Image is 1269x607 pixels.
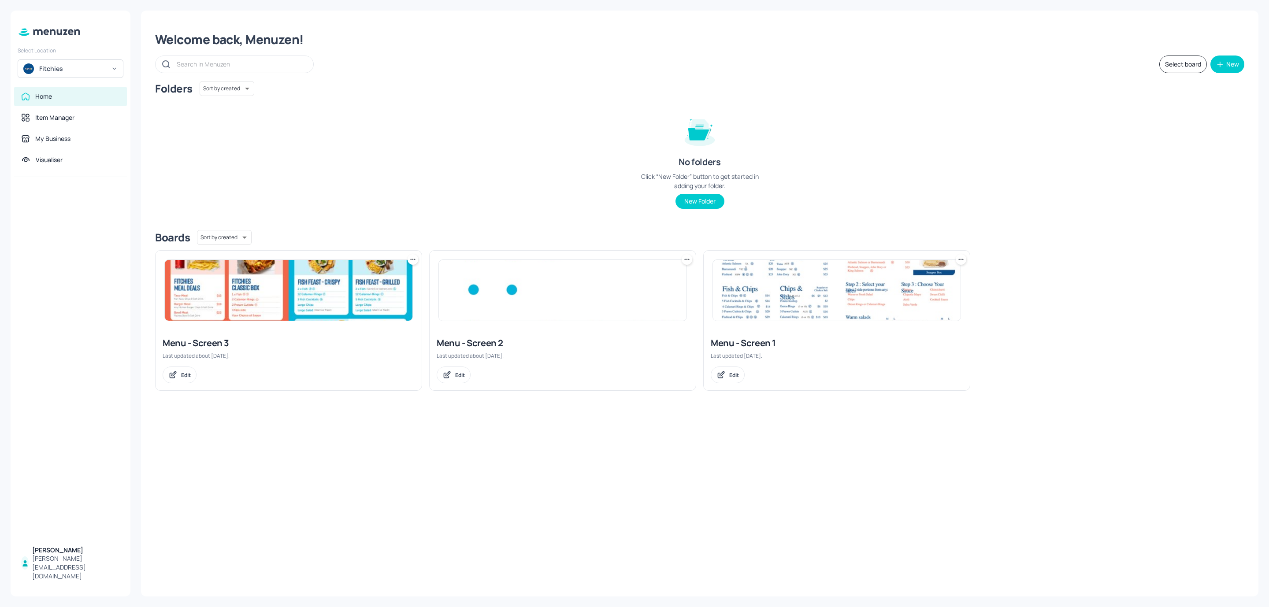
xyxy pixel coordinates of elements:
[455,371,465,379] div: Edit
[155,81,193,96] div: Folders
[163,337,415,349] div: Menu - Screen 3
[177,58,304,70] input: Search in Menuzen
[39,64,106,73] div: Fitchies
[35,134,70,143] div: My Business
[439,260,686,321] img: 2025-08-08-17546163347131el349k7xld.jpeg
[163,352,415,359] div: Last updated about [DATE].
[437,337,689,349] div: Menu - Screen 2
[155,230,190,244] div: Boards
[35,113,74,122] div: Item Manager
[32,554,120,581] div: [PERSON_NAME][EMAIL_ADDRESS][DOMAIN_NAME]
[679,156,720,168] div: No folders
[200,80,254,97] div: Sort by created
[35,92,52,101] div: Home
[437,352,689,359] div: Last updated about [DATE].
[678,108,722,152] img: folder-empty
[713,260,961,321] img: 2025-09-24-1758673324104hnwusv049cb.jpeg
[1159,56,1207,73] button: Select board
[18,47,123,54] div: Select Location
[675,194,724,209] button: New Folder
[711,337,963,349] div: Menu - Screen 1
[36,155,63,164] div: Visualiser
[729,371,739,379] div: Edit
[197,229,252,246] div: Sort by created
[181,371,191,379] div: Edit
[23,63,34,74] img: avatar
[711,352,963,359] div: Last updated [DATE].
[1210,56,1244,73] button: New
[634,172,766,190] div: Click “New Folder” button to get started in adding your folder.
[165,260,412,321] img: 2025-08-08-1754617164094p27qcbiarm.jpeg
[32,546,120,555] div: [PERSON_NAME]
[155,32,1244,48] div: Welcome back, Menuzen!
[1226,61,1239,67] div: New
